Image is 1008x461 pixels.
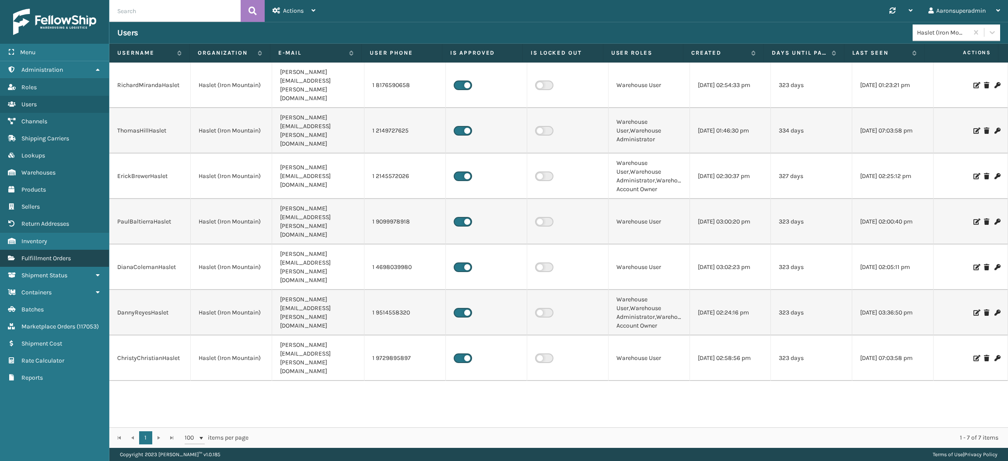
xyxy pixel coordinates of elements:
span: Products [21,186,46,193]
i: Change Password [994,82,1000,88]
td: DianaColemanHaslet [109,244,191,290]
a: 1 [139,431,152,444]
td: ErickBrewerHaslet [109,154,191,199]
td: 1 9099978918 [364,199,446,244]
td: 1 4698039980 [364,244,446,290]
label: Username [117,49,173,57]
i: Edit [973,82,979,88]
td: [PERSON_NAME][EMAIL_ADDRESS][PERSON_NAME][DOMAIN_NAME] [272,290,365,335]
td: Warehouse User,Warehouse Administrator,Warehouse Account Owner [609,290,690,335]
span: 100 [185,433,198,442]
label: E-mail [278,49,345,57]
td: 1 2149727625 [364,108,446,154]
td: 323 days [771,199,852,244]
td: Haslet (Iron Mountain) [191,335,272,381]
td: [DATE] 02:25:12 pm [852,154,934,199]
i: Change Password [994,310,1000,316]
div: | [933,448,997,461]
td: [PERSON_NAME][EMAIL_ADDRESS][DOMAIN_NAME] [272,154,365,199]
i: Change Password [994,173,1000,179]
span: Fulfillment Orders [21,255,71,262]
td: ThomasHillHaslet [109,108,191,154]
span: Menu [20,49,35,56]
span: Batches [21,306,44,313]
label: Last Seen [852,49,908,57]
i: Change Password [994,264,1000,270]
td: Warehouse User,Warehouse Administrator,Warehouse Account Owner [609,154,690,199]
td: [PERSON_NAME][EMAIL_ADDRESS][PERSON_NAME][DOMAIN_NAME] [272,63,365,108]
td: RichardMirandaHaslet [109,63,191,108]
td: 323 days [771,290,852,335]
td: [DATE] 03:02:23 pm [690,244,771,290]
td: 323 days [771,335,852,381]
i: Edit [973,310,979,316]
label: Is Locked Out [531,49,595,57]
td: Warehouse User,Warehouse Administrator [609,108,690,154]
td: [DATE] 03:36:50 pm [852,290,934,335]
span: Administration [21,66,63,73]
div: Haslet (Iron Mountain) [917,28,969,37]
i: Delete [984,355,989,361]
td: [DATE] 02:00:40 pm [852,199,934,244]
td: Haslet (Iron Mountain) [191,108,272,154]
span: Reports [21,374,43,381]
i: Edit [973,128,979,134]
td: [DATE] 01:23:21 pm [852,63,934,108]
td: ChristyChristianHaslet [109,335,191,381]
label: Created [691,49,747,57]
td: Warehouse User [609,335,690,381]
td: [DATE] 02:58:56 pm [690,335,771,381]
span: Roles [21,84,37,91]
td: 1 9729895897 [364,335,446,381]
span: Sellers [21,203,40,210]
span: Lookups [21,152,45,159]
i: Change Password [994,128,1000,134]
td: DannyReyesHaslet [109,290,191,335]
span: Shipping Carriers [21,135,69,142]
i: Change Password [994,355,1000,361]
h3: Users [117,28,138,38]
td: Haslet (Iron Mountain) [191,154,272,199]
i: Delete [984,310,989,316]
td: [DATE] 02:24:16 pm [690,290,771,335]
td: Haslet (Iron Mountain) [191,199,272,244]
td: 334 days [771,108,852,154]
td: [PERSON_NAME][EMAIL_ADDRESS][PERSON_NAME][DOMAIN_NAME] [272,244,365,290]
td: [DATE] 01:46:30 pm [690,108,771,154]
label: Days until password expires [772,49,827,57]
td: [PERSON_NAME][EMAIL_ADDRESS][PERSON_NAME][DOMAIN_NAME] [272,199,365,244]
td: [DATE] 02:05:11 pm [852,244,934,290]
p: Copyright 2023 [PERSON_NAME]™ v 1.0.185 [120,448,220,461]
td: Haslet (Iron Mountain) [191,244,272,290]
div: 1 - 7 of 7 items [261,433,998,442]
td: [DATE] 03:00:20 pm [690,199,771,244]
span: Users [21,101,37,108]
span: Shipment Cost [21,340,62,347]
td: 1 9514558320 [364,290,446,335]
td: Warehouse User [609,63,690,108]
i: Edit [973,264,979,270]
td: [DATE] 07:03:58 pm [852,335,934,381]
td: 1 8176590658 [364,63,446,108]
a: Privacy Policy [964,451,997,458]
label: Organization [198,49,253,57]
td: [DATE] 02:54:33 pm [690,63,771,108]
td: 1 2145572026 [364,154,446,199]
i: Delete [984,219,989,225]
span: Actions [283,7,304,14]
td: [DATE] 07:03:58 pm [852,108,934,154]
i: Delete [984,128,989,134]
label: Is Approved [450,49,514,57]
span: Warehouses [21,169,56,176]
span: Return Addresses [21,220,69,227]
span: Marketplace Orders [21,323,75,330]
i: Change Password [994,219,1000,225]
i: Delete [984,173,989,179]
td: [PERSON_NAME][EMAIL_ADDRESS][PERSON_NAME][DOMAIN_NAME] [272,335,365,381]
img: logo [13,9,96,35]
span: Channels [21,118,47,125]
label: User Roles [611,49,675,57]
i: Edit [973,173,979,179]
span: Rate Calculator [21,357,64,364]
td: [DATE] 02:30:37 pm [690,154,771,199]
